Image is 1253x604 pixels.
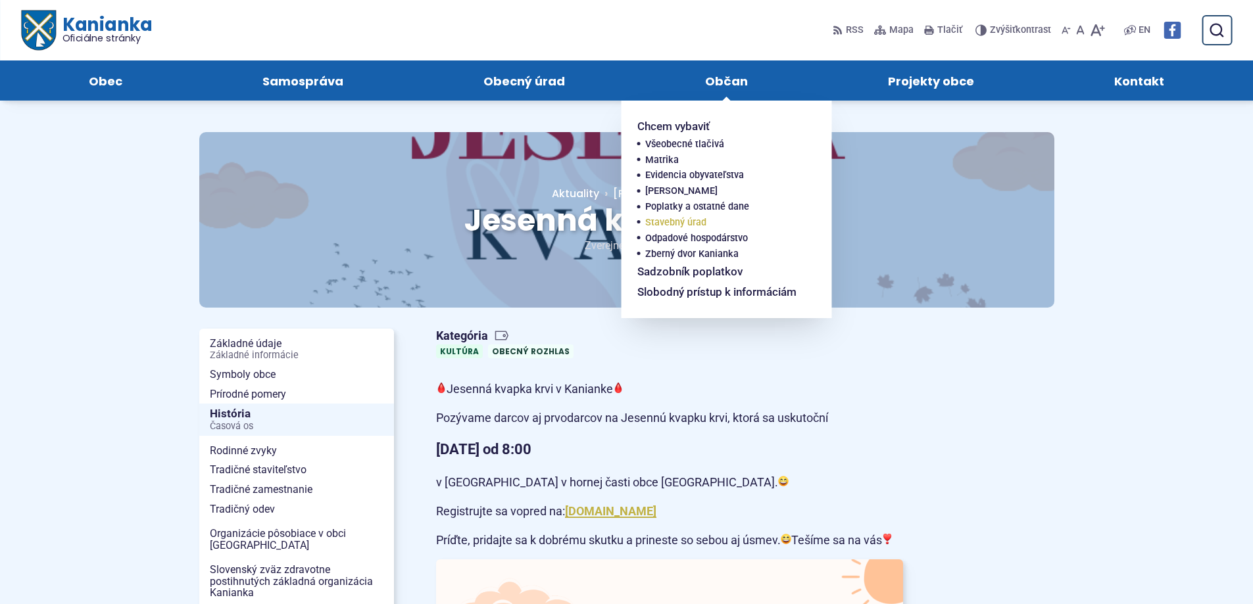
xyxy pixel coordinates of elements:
span: Obec [89,60,122,101]
span: Kontakt [1114,60,1164,101]
span: Tlačiť [937,25,962,36]
p: Registrujte sa vopred na: [436,501,903,522]
a: Logo Kanianka, prejsť na domovskú stránku. [21,11,152,51]
a: Poplatky a ostatné dane [645,199,800,215]
img: emotikon úsmev [781,534,791,544]
a: EN [1136,22,1153,38]
a: Matrika [645,152,800,168]
a: Prírodné pomery [199,384,394,404]
span: Samospráva [262,60,343,101]
span: Matrika [645,152,679,168]
a: Odpadové hospodárstvo [645,231,800,246]
span: kontrast [990,25,1051,36]
span: Zvýšiť [990,24,1016,35]
a: Aktuality [552,186,599,201]
a: Kontakt [1058,60,1221,101]
span: Organizácie pôsobiace v obci [GEOGRAPHIC_DATA] [210,524,383,555]
span: Časová os [210,421,383,432]
span: [PERSON_NAME] [645,183,718,199]
span: Prírodné pomery [210,384,383,404]
a: [PERSON_NAME] [599,186,701,201]
span: Obecný úrad [483,60,565,101]
span: Základné údaje [210,334,383,365]
a: Zberný dvor Kanianka [645,246,800,262]
a: Mapa [872,16,916,44]
a: Stavebný úrad [645,215,800,231]
a: Základné údajeZákladné informácie [199,334,394,365]
a: Slobodný prístup k informáciám [637,282,800,302]
a: Organizácie pôsobiace v obci [GEOGRAPHIC_DATA] [199,524,394,555]
span: Odpadové hospodárstvo [645,231,748,246]
a: [PERSON_NAME] [645,183,800,199]
button: Zmenšiť veľkosť písma [1059,16,1073,44]
a: RSS [833,16,866,44]
span: Sadzobník poplatkov [637,262,743,282]
img: piktogram kvapka krvi [613,383,624,393]
a: Obecný rozhlas [488,344,574,358]
span: Kanianka [55,16,151,43]
span: Základné informácie [210,350,383,361]
span: Tradičný odev [210,499,383,519]
span: Symboly obce [210,365,383,384]
a: Evidencia obyvateľstva [645,168,800,183]
button: Tlačiť [921,16,965,44]
a: Tradičné staviteľstvo [199,460,394,480]
button: Zväčšiť veľkosť písma [1087,16,1108,44]
span: Chcem vybaviť [637,116,710,137]
span: Poplatky a ostatné dane [645,199,749,215]
a: Projekty obce [831,60,1031,101]
span: Zberný dvor Kanianka [645,246,739,262]
span: Rodinné zvyky [210,441,383,461]
a: Sadzobník poplatkov [637,262,800,282]
a: HistóriaČasová os [199,404,394,436]
span: História [210,404,383,436]
img: emotikon úsmev [778,476,789,486]
a: Všeobecné tlačivá [645,137,800,152]
p: Pozývame darcov aj prvodarcov na Jesennú kvapku krvi, ktorá sa uskutoční [436,408,903,429]
p: v [GEOGRAPHIC_DATA] v hornej časti obce [GEOGRAPHIC_DATA]. [436,473,903,493]
a: Rodinné zvyky [199,441,394,461]
span: Tradičné zamestnanie [210,480,383,499]
a: Chcem vybaviť [637,116,800,137]
a: Občan [649,60,805,101]
a: Samospráva [205,60,400,101]
strong: [DATE] od 8:00 [436,441,531,457]
span: Stavebný úrad [645,215,706,231]
img: piktogram kvapka krvi [436,383,447,393]
a: Symboly obce [199,365,394,384]
span: [PERSON_NAME] [613,186,701,201]
button: Nastaviť pôvodnú veľkosť písma [1073,16,1087,44]
span: Slobodný prístup k informáciám [637,282,797,302]
a: Kultúra [436,344,483,358]
img: piktogram srdce ako výkričník [882,534,893,544]
img: Prejsť na domovskú stránku [21,11,55,51]
a: Obecný úrad [426,60,622,101]
a: Tradičný odev [199,499,394,519]
span: Oficiálne stránky [62,34,152,43]
span: RSS [846,22,864,38]
span: Tradičné staviteľstvo [210,460,383,480]
span: Kategória [436,329,579,344]
p: Zverejnené . [241,237,1012,254]
span: EN [1139,22,1150,38]
p: Jesenná kvapka krvi v Kanianke [436,379,903,400]
a: Slovenský zväz zdravotne postihnutých základná organizácia Kanianka [199,560,394,603]
span: Občan [705,60,748,101]
p: Príďte, pridajte sa k dobrému skutku a prineste so sebou aj úsmev. Tešíme sa na vás [436,530,903,551]
button: Zvýšiťkontrast [975,16,1054,44]
span: Mapa [889,22,914,38]
span: Projekty obce [888,60,974,101]
a: Obec [32,60,179,101]
a: Tradičné zamestnanie [199,480,394,499]
span: Evidencia obyvateľstva [645,168,744,183]
span: Jesenná kvapka krvi [464,199,789,241]
span: Slovenský zväz zdravotne postihnutých základná organizácia Kanianka [210,560,383,603]
a: [DOMAIN_NAME] [565,504,656,518]
img: Prejsť na Facebook stránku [1164,22,1181,39]
span: Všeobecné tlačivá [645,137,724,152]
